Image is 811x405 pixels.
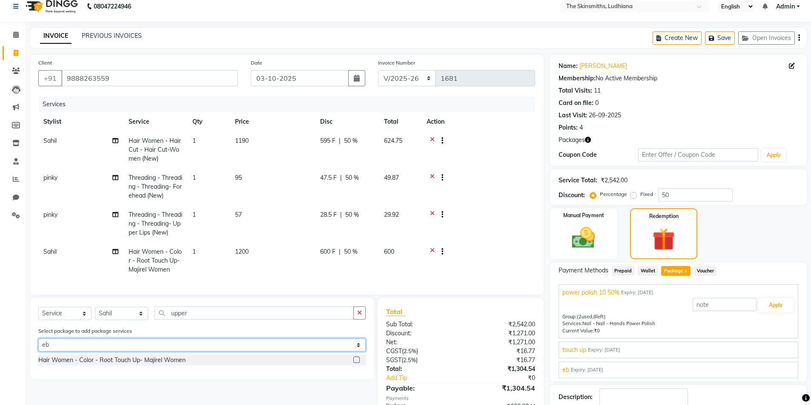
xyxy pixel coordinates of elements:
[192,248,196,255] span: 1
[192,174,196,181] span: 1
[403,357,416,363] span: 2.5%
[621,289,653,296] span: Expiry: [DATE]
[562,314,577,320] span: Group:
[693,298,757,311] input: note
[344,247,358,256] span: 50 %
[187,112,230,131] th: Qty
[129,211,182,236] span: Threading - Threading - Threading- Upper Lips (New)
[380,329,461,338] div: Discount:
[39,96,542,112] div: Services
[661,266,691,276] span: Package
[320,210,337,219] span: 28.5 F
[588,346,620,354] span: Expiry: [DATE]
[345,173,359,182] span: 50 %
[474,374,542,382] div: ₹0
[563,212,604,219] label: Manual Payment
[571,366,603,374] span: Expiry: [DATE]
[235,248,249,255] span: 1200
[380,365,461,374] div: Total:
[123,112,187,131] th: Service
[43,248,57,255] span: Sahil
[559,393,593,402] div: Description:
[593,314,596,320] span: 8
[589,111,621,120] div: 26-09-2025
[582,320,655,326] span: Nail - Nail - Hands Power Polish
[192,137,196,144] span: 1
[320,173,337,182] span: 47.5 F
[386,395,535,402] div: Payments
[421,112,535,131] th: Action
[461,320,542,329] div: ₹2,542.00
[380,356,461,365] div: ( )
[192,211,196,218] span: 1
[705,31,735,45] button: Save
[461,338,542,347] div: ₹1,271.00
[579,123,583,132] div: 4
[461,365,542,374] div: ₹1,304.54
[762,149,786,161] button: Apply
[579,62,627,71] a: [PERSON_NAME]
[577,314,606,320] span: used, left)
[379,112,421,131] th: Total
[594,86,601,95] div: 11
[315,112,379,131] th: Disc
[638,148,758,161] input: Enter Offer / Coupon Code
[577,314,582,320] span: (2
[339,247,341,256] span: |
[559,191,585,200] div: Discount:
[340,173,342,182] span: |
[378,59,415,67] label: Invoice Number
[559,123,578,132] div: Points:
[320,136,335,145] span: 595 F
[776,2,795,11] span: Admin
[559,150,639,159] div: Coupon Code
[559,136,585,144] span: Packages
[559,74,798,83] div: No Active Membership
[559,86,592,95] div: Total Visits:
[43,174,57,181] span: pinky
[638,266,658,276] span: Wallet
[345,210,359,219] span: 50 %
[461,329,542,338] div: ₹1,271.00
[386,347,402,355] span: CGST
[683,269,688,274] span: 3
[461,356,542,365] div: ₹16.77
[565,224,602,251] img: _cash.svg
[600,190,627,198] label: Percentage
[82,32,142,40] a: PREVIOUS INVOICES
[601,176,628,185] div: ₹2,542.00
[251,59,262,67] label: Date
[386,356,401,364] span: SGST
[38,59,52,67] label: Client
[43,137,57,144] span: Sahil
[694,266,716,276] span: Voucher
[38,327,132,335] label: Select package to add package services
[344,136,358,145] span: 50 %
[384,211,399,218] span: 29.92
[129,248,182,273] span: Hair Women - Color - Root Touch Up- Majirel Women
[562,288,619,297] span: power polish 10 50%
[38,356,186,365] div: Hair Women - Color - Root Touch Up- Majirel Women
[38,112,123,131] th: Stylist
[562,320,582,326] span: Services:
[562,346,586,354] span: touch up
[340,210,342,219] span: |
[129,174,182,199] span: Threading - Threading - Threading- Forehead (New)
[235,137,249,144] span: 1190
[562,365,569,374] span: eb
[235,211,242,218] span: 57
[594,328,600,334] span: ₹0
[461,347,542,356] div: ₹16.77
[645,225,682,253] img: _gift.svg
[380,320,461,329] div: Sub Total:
[612,266,635,276] span: Prepaid
[386,307,406,316] span: Total
[380,374,474,382] a: Add Tip
[43,211,57,218] span: pinky
[559,176,597,185] div: Service Total:
[380,383,461,393] div: Payable:
[384,137,402,144] span: 624.75
[649,212,679,220] label: Redemption
[61,70,238,86] input: Search by Name/Mobile/Email/Code
[380,347,461,356] div: ( )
